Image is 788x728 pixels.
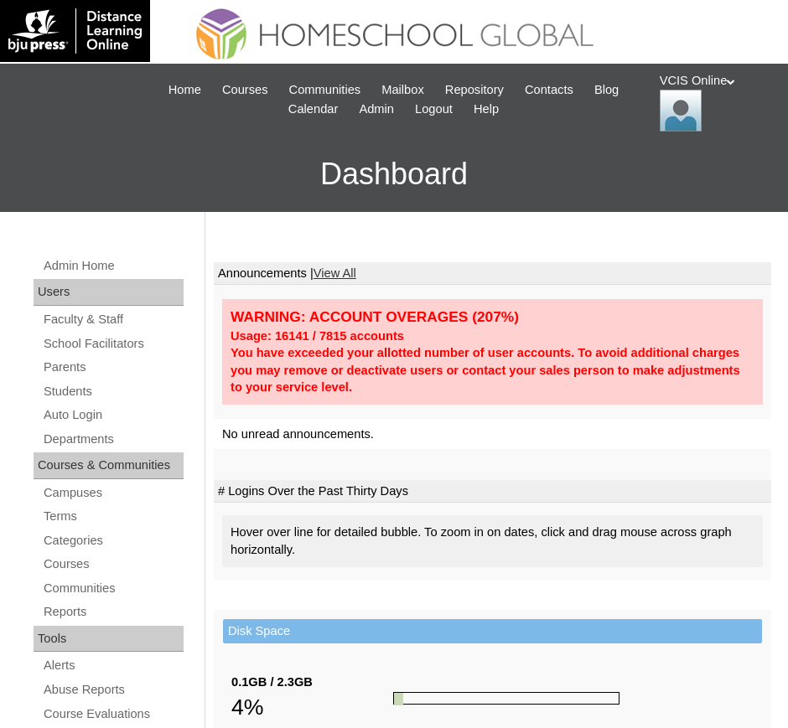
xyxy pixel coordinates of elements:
[42,704,184,725] a: Course Evaluations
[42,578,184,599] a: Communities
[42,256,184,276] a: Admin Home
[8,8,142,54] img: logo-white.png
[42,602,184,622] a: Reports
[231,344,754,396] div: You have exceeded your allotted number of user accounts. To avoid additional charges you may remo...
[34,279,184,306] div: Users
[214,419,771,450] td: No unread announcements.
[231,690,393,724] div: 4%
[231,307,754,327] div: WARNING: ACCOUNT OVERAGES (207%)
[474,100,499,119] span: Help
[168,80,201,100] span: Home
[280,100,346,119] a: Calendar
[222,515,763,566] div: Hover over line for detailed bubble. To zoom in on dates, click and drag mouse across graph horiz...
[42,333,184,354] a: School Facilitators
[214,480,771,503] td: # Logins Over the Past Thirty Days
[214,80,277,100] a: Courses
[34,452,184,479] div: Courses & Communities
[350,100,402,119] a: Admin
[660,90,702,132] img: VCIS Online Admin
[231,329,404,343] strong: Usage: 16141 / 7815 accounts
[42,429,184,450] a: Departments
[314,266,356,280] a: View All
[445,80,504,100] span: Repository
[516,80,582,100] a: Contacts
[160,80,210,100] a: Home
[525,80,573,100] span: Contacts
[42,405,184,426] a: Auto Login
[289,80,361,100] span: Communities
[222,80,268,100] span: Courses
[465,100,507,119] a: Help
[42,357,184,378] a: Parents
[288,100,338,119] span: Calendar
[214,262,771,286] td: Announcements |
[231,674,393,691] div: 0.1GB / 2.3GB
[660,72,771,132] div: VCIS Online
[42,530,184,551] a: Categories
[34,626,184,653] div: Tools
[586,80,627,100] a: Blog
[594,80,619,100] span: Blog
[415,100,453,119] span: Logout
[281,80,370,100] a: Communities
[437,80,512,100] a: Repository
[42,679,184,700] a: Abuse Reports
[42,381,184,402] a: Students
[42,483,184,503] a: Campuses
[223,619,762,643] td: Disk Space
[8,137,780,212] h3: Dashboard
[359,100,394,119] span: Admin
[42,554,184,575] a: Courses
[42,309,184,330] a: Faculty & Staff
[407,100,461,119] a: Logout
[42,506,184,527] a: Terms
[373,80,433,100] a: Mailbox
[381,80,424,100] span: Mailbox
[42,655,184,676] a: Alerts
